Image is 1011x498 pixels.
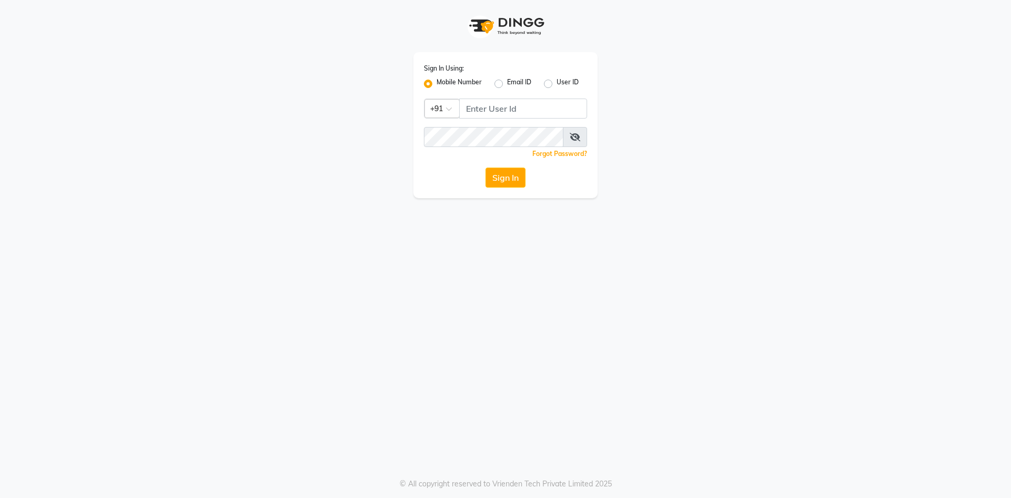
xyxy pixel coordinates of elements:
img: logo1.svg [463,11,548,42]
button: Sign In [485,168,526,188]
input: Username [459,99,587,119]
label: Sign In Using: [424,64,464,73]
label: User ID [557,77,579,90]
label: Email ID [507,77,531,90]
input: Username [424,127,563,147]
label: Mobile Number [437,77,482,90]
a: Forgot Password? [532,150,587,158]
